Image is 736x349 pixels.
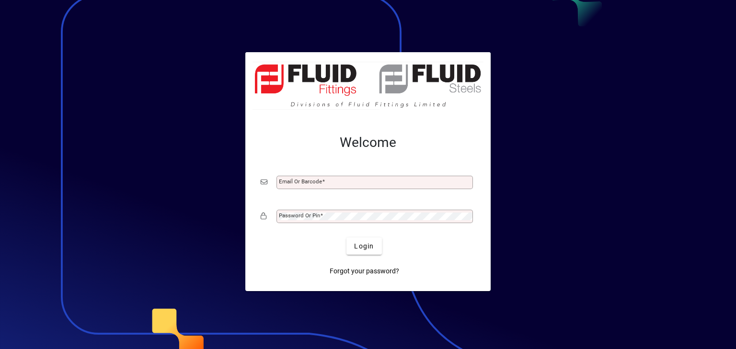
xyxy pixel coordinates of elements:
[279,212,320,219] mat-label: Password or Pin
[279,178,322,185] mat-label: Email or Barcode
[330,266,399,276] span: Forgot your password?
[354,241,374,251] span: Login
[326,262,403,280] a: Forgot your password?
[261,135,475,151] h2: Welcome
[346,237,381,255] button: Login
